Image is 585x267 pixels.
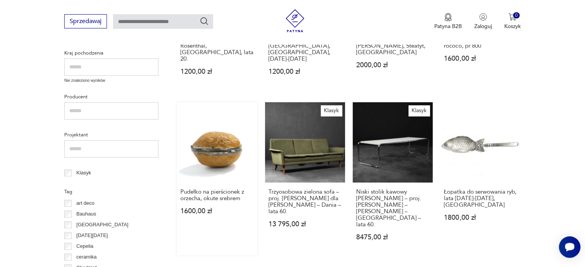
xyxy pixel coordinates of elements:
p: Zaloguj [474,23,492,30]
h3: Pudełko na pierścionek z orzecha, okute srebrem [180,189,253,202]
p: Nie znaleziono wyników [64,78,158,84]
a: KlasykNiski stolik kawowy Laccio Kiga – proj. Marcel Breuer – Gavina – Włochy – lata 60.Niski sto... [353,102,433,255]
a: KlasykTrzyosobowa zielona sofa – proj. Folke Ohlsson dla Fritz Hansen – Dania – lata 60.Trzyosobo... [265,102,345,255]
h3: Postument na wykałaczki, [GEOGRAPHIC_DATA], [GEOGRAPHIC_DATA], [DATE]-[DATE] [268,36,342,62]
a: Pudełko na pierścionek z orzecha, okute srebremPudełko na pierścionek z orzecha, okute srebrem160... [177,102,257,255]
img: Patyna - sklep z meblami i dekoracjami vintage [283,9,307,32]
h3: Łopatka do serwowania ryb, lata [DATE]-[DATE], [GEOGRAPHIC_DATA] [444,189,517,208]
h3: Niski stolik kawowy [PERSON_NAME] – proj. [PERSON_NAME] – [PERSON_NAME] – [GEOGRAPHIC_DATA] – lat... [356,189,429,228]
p: Cepelia [77,242,93,250]
p: [DATE][DATE] [77,231,108,240]
p: art deco [77,199,95,207]
h3: Filiżanka do kawy Butterfly, Rosenthal, [GEOGRAPHIC_DATA], lata 20. [180,36,253,62]
h3: Trzyosobowa zielona sofa – proj. [PERSON_NAME] dla [PERSON_NAME] – Dania – lata 60. [268,189,342,215]
a: Łopatka do serwowania ryb, lata 1914-1939, NorblinŁopatka do serwowania ryb, lata [DATE]-[DATE], ... [440,102,520,255]
img: Ikonka użytkownika [479,13,487,21]
p: 1200,00 zł [180,68,253,75]
button: Szukaj [200,17,209,26]
p: Koszyk [504,23,521,30]
h3: Zestaw śniadaniowy, proj. [PERSON_NAME], Steatyt, [GEOGRAPHIC_DATA] [356,36,429,56]
p: ceramika [77,253,97,261]
img: Ikona medalu [444,13,452,22]
button: Sprzedawaj [64,14,107,28]
p: Bauhaus [77,210,96,218]
a: Sprzedawaj [64,19,107,25]
p: 1600,00 zł [444,55,517,62]
img: Ikona koszyka [508,13,516,21]
p: 1200,00 zł [268,68,342,75]
p: Projektant [64,131,158,139]
button: 0Koszyk [504,13,521,30]
p: Producent [64,93,158,101]
p: Kraj pochodzenia [64,49,158,57]
p: 13 795,00 zł [268,221,342,227]
p: 2000,00 zł [356,62,429,68]
h3: Srebrny serwetnik w stylu rococo, pr 800 [444,36,517,49]
button: Patyna B2B [434,13,462,30]
a: Ikona medaluPatyna B2B [434,13,462,30]
p: 1600,00 zł [180,208,253,214]
p: Patyna B2B [434,23,462,30]
p: Klasyk [77,169,91,177]
p: [GEOGRAPHIC_DATA] [77,221,128,229]
p: 8475,00 zł [356,234,429,240]
div: 0 [513,12,520,19]
button: Zaloguj [474,13,492,30]
p: Tag [64,187,158,196]
p: 1800,00 zł [444,214,517,221]
iframe: Smartsupp widget button [559,236,580,258]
